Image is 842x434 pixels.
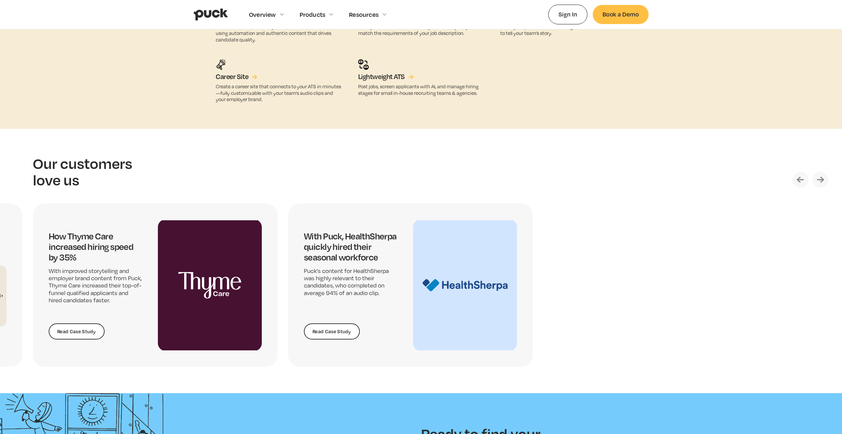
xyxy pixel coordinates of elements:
div: → [408,72,414,81]
a: Read Case Study [304,323,360,340]
h2: Our customers love us [33,155,138,188]
div: 2 / 5 [288,203,533,367]
div: Next slide [812,172,828,188]
p: Build relationships directly with prospective candidates using automation and authentic content t... [216,24,342,43]
a: Sign In [548,5,587,24]
p: Rank your inbound applicants by how closely they match the requirements of your job description. [358,24,484,36]
h5: Career Site [216,72,248,81]
div: Overview [249,11,276,18]
div: Previous slide [793,172,808,188]
div: Products [300,11,326,18]
p: Puck’s content for HealthSherpa was highly relevant to their candidates, who completed on average... [304,267,397,297]
h4: How Thyme Care increased hiring speed by 35% [49,231,142,262]
p: Post jobs, screen applicants with AI, and manage hiring stages for small in-house recruiting team... [358,83,484,96]
h5: Lightweight ATS [358,72,405,81]
p: With improved storytelling and employer brand content from Puck, Thyme Care increased their top-o... [49,267,142,304]
a: Book a Demo [593,5,649,24]
div: 1 / 5 [33,203,278,367]
a: Read Case Study [49,323,105,340]
div: Resources [349,11,379,18]
h4: With Puck, HealthSherpa quickly hired their seasonal workforce [304,231,397,262]
a: Career Site→ [216,72,257,81]
div: → [252,72,257,81]
p: Create a career site that connects to your ATS in minutes—fully customizable with your team’s aud... [216,83,342,102]
p: Hosts your job descriptions alongside content that helps to tell your team’s story. [500,24,626,36]
a: Lightweight ATS→ [358,72,414,81]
